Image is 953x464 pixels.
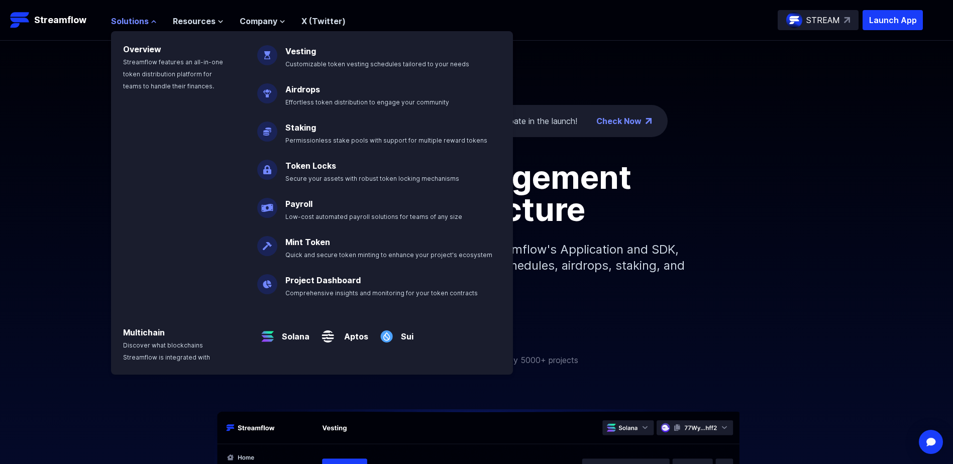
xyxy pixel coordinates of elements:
[123,58,223,90] span: Streamflow features an all-in-one token distribution platform for teams to handle their finances.
[123,44,161,54] a: Overview
[919,430,943,454] div: Open Intercom Messenger
[301,16,346,26] a: X (Twitter)
[257,266,277,294] img: Project Dashboard
[123,327,165,337] a: Multichain
[257,113,277,142] img: Staking
[257,228,277,256] img: Mint Token
[863,10,923,30] button: Launch App
[257,318,278,346] img: Solana
[285,275,361,285] a: Project Dashboard
[397,322,413,342] a: Sui
[646,118,652,124] img: top-right-arrow.png
[338,322,368,342] a: Aptos
[285,199,312,209] a: Payroll
[111,15,149,27] span: Solutions
[285,137,487,144] span: Permissionless stake pools with support for multiple reward tokens
[806,14,840,26] p: STREAM
[786,12,802,28] img: streamflow-logo-circle.png
[111,15,157,27] button: Solutions
[285,98,449,106] span: Effortless token distribution to engage your community
[257,152,277,180] img: Token Locks
[285,289,478,297] span: Comprehensive insights and monitoring for your token contracts
[123,341,210,361] span: Discover what blockchains Streamflow is integrated with
[240,15,285,27] button: Company
[285,213,462,220] span: Low-cost automated payroll solutions for teams of any size
[285,175,459,182] span: Secure your assets with robust token locking mechanisms
[10,10,101,30] a: Streamflow
[257,75,277,103] img: Airdrops
[173,15,224,27] button: Resources
[596,115,642,127] a: Check Now
[285,123,316,133] a: Staking
[257,190,277,218] img: Payroll
[317,318,338,346] img: Aptos
[10,10,30,30] img: Streamflow Logo
[278,322,309,342] a: Solana
[173,15,216,27] span: Resources
[844,17,850,23] img: top-right-arrow.svg
[478,354,578,366] p: Trusted by 5000+ projects
[285,237,330,247] a: Mint Token
[285,60,469,68] span: Customizable token vesting schedules tailored to your needs
[240,15,277,27] span: Company
[778,10,859,30] a: STREAM
[376,318,397,346] img: Sui
[285,46,316,56] a: Vesting
[285,251,492,259] span: Quick and secure token minting to enhance your project's ecosystem
[257,37,277,65] img: Vesting
[285,84,320,94] a: Airdrops
[285,161,336,171] a: Token Locks
[34,13,86,27] p: Streamflow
